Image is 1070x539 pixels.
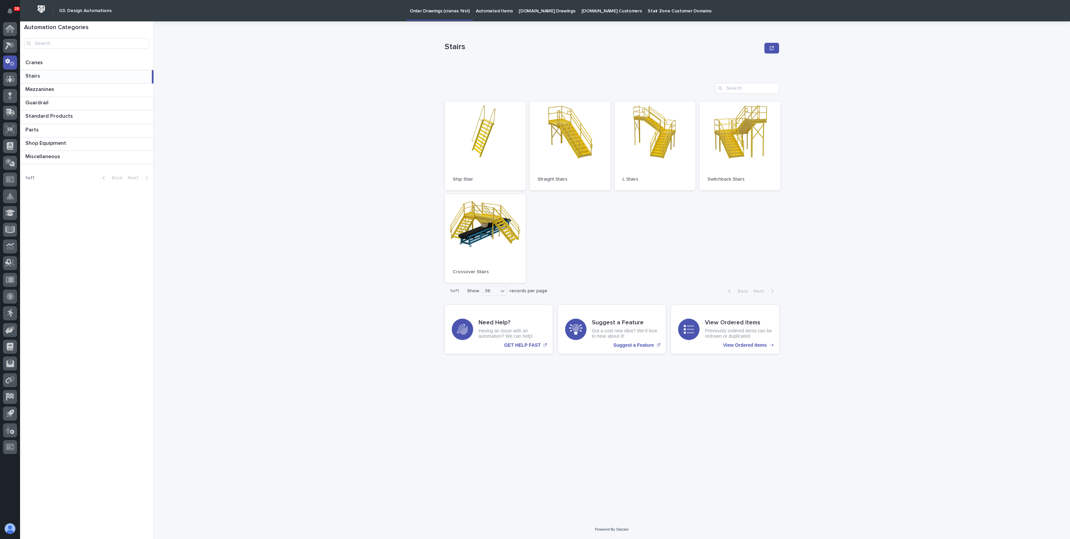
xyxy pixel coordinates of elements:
[705,319,772,327] h3: View Ordered Items
[615,102,695,190] a: L Stairs
[20,110,153,124] a: Standard ProductsStandard Products
[453,269,518,275] p: Crossover Stairs
[592,319,659,327] h3: Suggest a Feature
[482,288,498,295] div: 36
[108,176,122,180] span: Back
[445,194,526,283] a: Crossover Stairs
[723,288,751,294] button: Back
[445,102,526,190] a: Ship Stair
[59,8,112,14] h2: 03. Design Automations
[97,175,125,181] button: Back
[20,57,153,70] a: CranesCranes
[445,42,762,52] p: Stairs
[592,328,659,339] p: Got a cool new idea? We'd love to hear about it!
[3,522,17,536] button: users-avatar
[24,38,149,49] input: Search
[25,152,62,160] p: Miscellaneous
[467,288,479,294] p: Show
[453,177,518,182] p: Ship Stair
[25,125,40,133] p: Parts
[708,177,772,182] p: Switchback Stairs
[128,176,142,180] span: Next
[613,342,654,348] p: Suggest a Feature
[20,124,153,137] a: PartsParts
[25,98,50,106] p: Guardrail
[35,3,47,15] img: Workspace Logo
[25,85,56,93] p: Mezzanines
[595,527,629,531] a: Powered By Stacker
[20,151,153,164] a: MiscellaneousMiscellaneous
[700,102,780,190] a: Switchback Stairs
[20,137,153,151] a: Shop EquipmentShop Equipment
[478,328,546,339] p: Having an issue with an automation? We can help!
[3,4,17,18] button: Notifications
[705,328,772,339] p: Previously ordered items can be redrawn or duplicated.
[8,8,17,19] div: Notifications28
[20,70,153,84] a: StairsStairs
[753,289,768,294] span: Next
[671,305,779,354] a: View Ordered Items
[15,6,19,11] p: 28
[24,24,149,31] h1: Automation Categories
[125,175,153,181] button: Next
[530,102,611,190] a: Straight Stairs
[751,288,779,294] button: Next
[25,58,44,66] p: Cranes
[25,139,68,146] p: Shop Equipment
[20,84,153,97] a: MezzaninesMezzanines
[20,97,153,110] a: GuardrailGuardrail
[723,342,767,348] p: View Ordered Items
[734,289,748,294] span: Back
[445,305,553,354] a: GET HELP FAST
[20,170,40,186] p: 1 of 1
[504,342,541,348] p: GET HELP FAST
[25,112,74,119] p: Standard Products
[445,283,464,299] p: 1 of 1
[510,288,547,294] p: records per page
[538,177,603,182] p: Straight Stairs
[478,319,546,327] h3: Need Help?
[558,305,666,354] a: Suggest a Feature
[716,83,779,94] input: Search
[25,72,41,79] p: Stairs
[623,177,687,182] p: L Stairs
